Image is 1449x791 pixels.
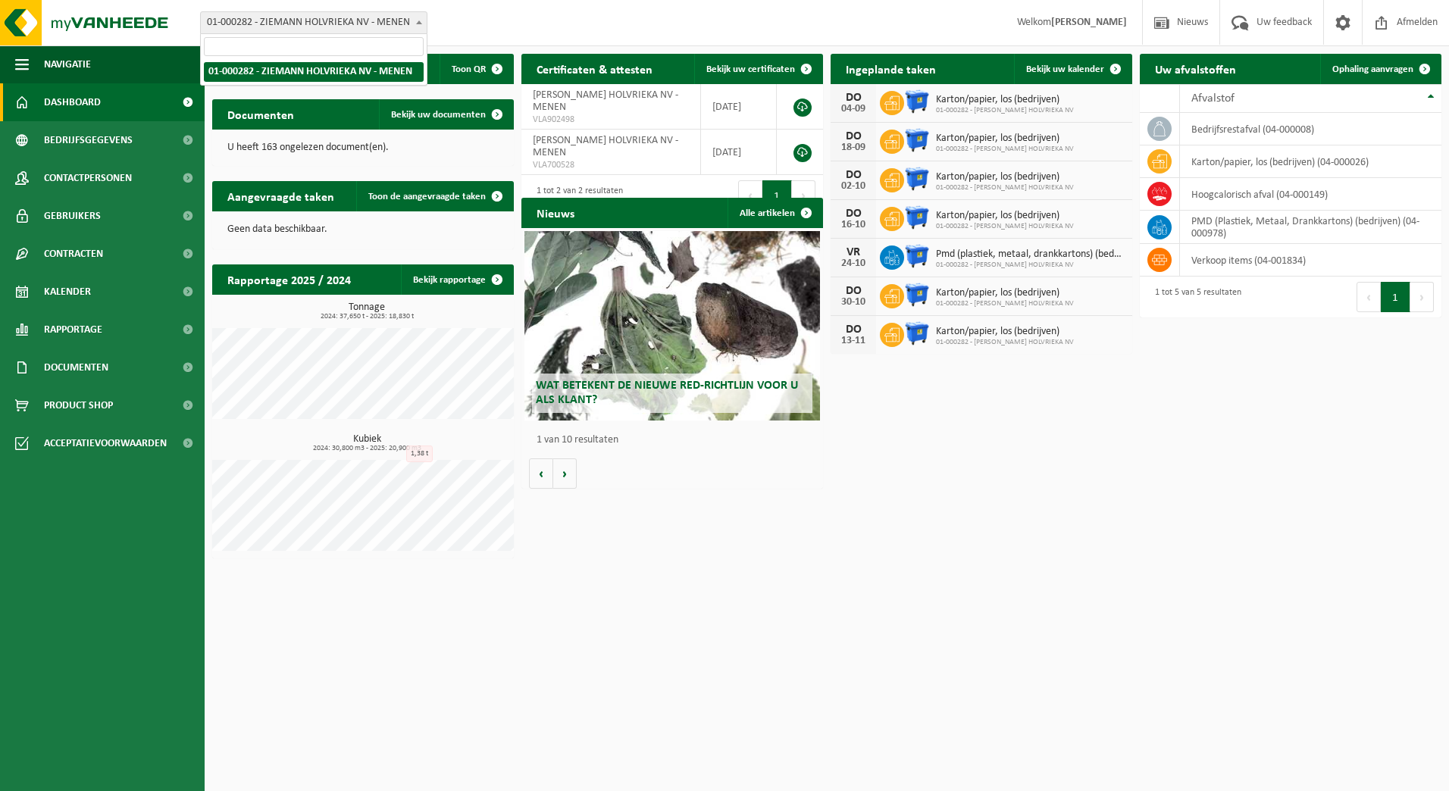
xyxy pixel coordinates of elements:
[391,110,486,120] span: Bekijk uw documenten
[536,380,798,406] span: Wat betekent de nieuwe RED-richtlijn voor u als klant?
[220,434,514,452] h3: Kubiek
[904,89,930,114] img: WB-1100-HPE-BE-01
[831,54,951,83] h2: Ingeplande taken
[936,287,1074,299] span: Karton/papier, los (bedrijven)
[936,94,1074,106] span: Karton/papier, los (bedrijven)
[838,92,868,104] div: DO
[529,458,553,489] button: Vorige
[44,273,91,311] span: Kalender
[936,171,1074,183] span: Karton/papier, los (bedrijven)
[936,261,1125,270] span: 01-000282 - [PERSON_NAME] HOLVRIEKA NV
[44,83,101,121] span: Dashboard
[701,130,777,175] td: [DATE]
[1180,244,1441,277] td: verkoop items (04-001834)
[44,349,108,386] span: Documenten
[379,99,512,130] a: Bekijk uw documenten
[706,64,795,74] span: Bekijk uw certificaten
[227,224,499,235] p: Geen data beschikbaar.
[936,222,1074,231] span: 01-000282 - [PERSON_NAME] HOLVRIEKA NV
[838,336,868,346] div: 13-11
[212,181,349,211] h2: Aangevraagde taken
[1014,54,1131,84] a: Bekijk uw kalender
[904,320,930,346] img: WB-1100-HPE-BE-01
[401,264,512,295] a: Bekijk rapportage
[524,231,820,421] a: Wat betekent de nieuwe RED-richtlijn voor u als klant?
[904,166,930,192] img: WB-1100-HPE-BE-01
[521,198,590,227] h2: Nieuws
[220,313,514,320] span: 2024: 37,650 t - 2025: 18,830 t
[1140,54,1251,83] h2: Uw afvalstoffen
[452,64,486,74] span: Toon QR
[838,130,868,142] div: DO
[200,11,427,34] span: 01-000282 - ZIEMANN HOLVRIEKA NV - MENEN
[204,62,424,82] li: 01-000282 - ZIEMANN HOLVRIEKA NV - MENEN
[1320,54,1440,84] a: Ophaling aanvragen
[936,145,1074,154] span: 01-000282 - [PERSON_NAME] HOLVRIEKA NV
[838,324,868,336] div: DO
[936,338,1074,347] span: 01-000282 - [PERSON_NAME] HOLVRIEKA NV
[537,435,815,446] p: 1 van 10 resultaten
[936,210,1074,222] span: Karton/papier, los (bedrijven)
[533,159,689,171] span: VLA700528
[838,297,868,308] div: 30-10
[201,12,427,33] span: 01-000282 - ZIEMANN HOLVRIEKA NV - MENEN
[368,192,486,202] span: Toon de aangevraagde taken
[838,181,868,192] div: 02-10
[738,180,762,211] button: Previous
[1332,64,1413,74] span: Ophaling aanvragen
[904,243,930,269] img: WB-1100-HPE-BE-01
[44,197,101,235] span: Gebruikers
[44,386,113,424] span: Product Shop
[838,142,868,153] div: 18-09
[936,299,1074,308] span: 01-000282 - [PERSON_NAME] HOLVRIEKA NV
[936,326,1074,338] span: Karton/papier, los (bedrijven)
[44,311,102,349] span: Rapportage
[904,127,930,153] img: WB-1100-HPE-BE-01
[1191,92,1235,105] span: Afvalstof
[1180,178,1441,211] td: hoogcalorisch afval (04-000149)
[533,89,678,113] span: [PERSON_NAME] HOLVRIEKA NV - MENEN
[936,133,1074,145] span: Karton/papier, los (bedrijven)
[838,285,868,297] div: DO
[553,458,577,489] button: Volgende
[220,302,514,320] h3: Tonnage
[1410,282,1434,312] button: Next
[220,445,514,452] span: 2024: 30,800 m3 - 2025: 20,900 m3
[44,121,133,159] span: Bedrijfsgegevens
[406,446,433,462] div: 1,38 t
[44,424,167,462] span: Acceptatievoorwaarden
[701,84,777,130] td: [DATE]
[792,180,815,211] button: Next
[904,205,930,230] img: WB-1100-HPE-BE-01
[212,99,309,129] h2: Documenten
[838,169,868,181] div: DO
[838,104,868,114] div: 04-09
[440,54,512,84] button: Toon QR
[1180,113,1441,145] td: bedrijfsrestafval (04-000008)
[1051,17,1127,28] strong: [PERSON_NAME]
[1026,64,1104,74] span: Bekijk uw kalender
[1147,280,1241,314] div: 1 tot 5 van 5 resultaten
[728,198,822,228] a: Alle artikelen
[1381,282,1410,312] button: 1
[529,179,623,212] div: 1 tot 2 van 2 resultaten
[694,54,822,84] a: Bekijk uw certificaten
[762,180,792,211] button: 1
[936,249,1125,261] span: Pmd (plastiek, metaal, drankkartons) (bedrijven)
[1357,282,1381,312] button: Previous
[227,142,499,153] p: U heeft 163 ongelezen document(en).
[212,264,366,294] h2: Rapportage 2025 / 2024
[838,220,868,230] div: 16-10
[1180,211,1441,244] td: PMD (Plastiek, Metaal, Drankkartons) (bedrijven) (04-000978)
[1180,145,1441,178] td: karton/papier, los (bedrijven) (04-000026)
[521,54,668,83] h2: Certificaten & attesten
[533,114,689,126] span: VLA902498
[838,246,868,258] div: VR
[838,208,868,220] div: DO
[936,106,1074,115] span: 01-000282 - [PERSON_NAME] HOLVRIEKA NV
[44,235,103,273] span: Contracten
[533,135,678,158] span: [PERSON_NAME] HOLVRIEKA NV - MENEN
[356,181,512,211] a: Toon de aangevraagde taken
[904,282,930,308] img: WB-1100-HPE-BE-01
[838,258,868,269] div: 24-10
